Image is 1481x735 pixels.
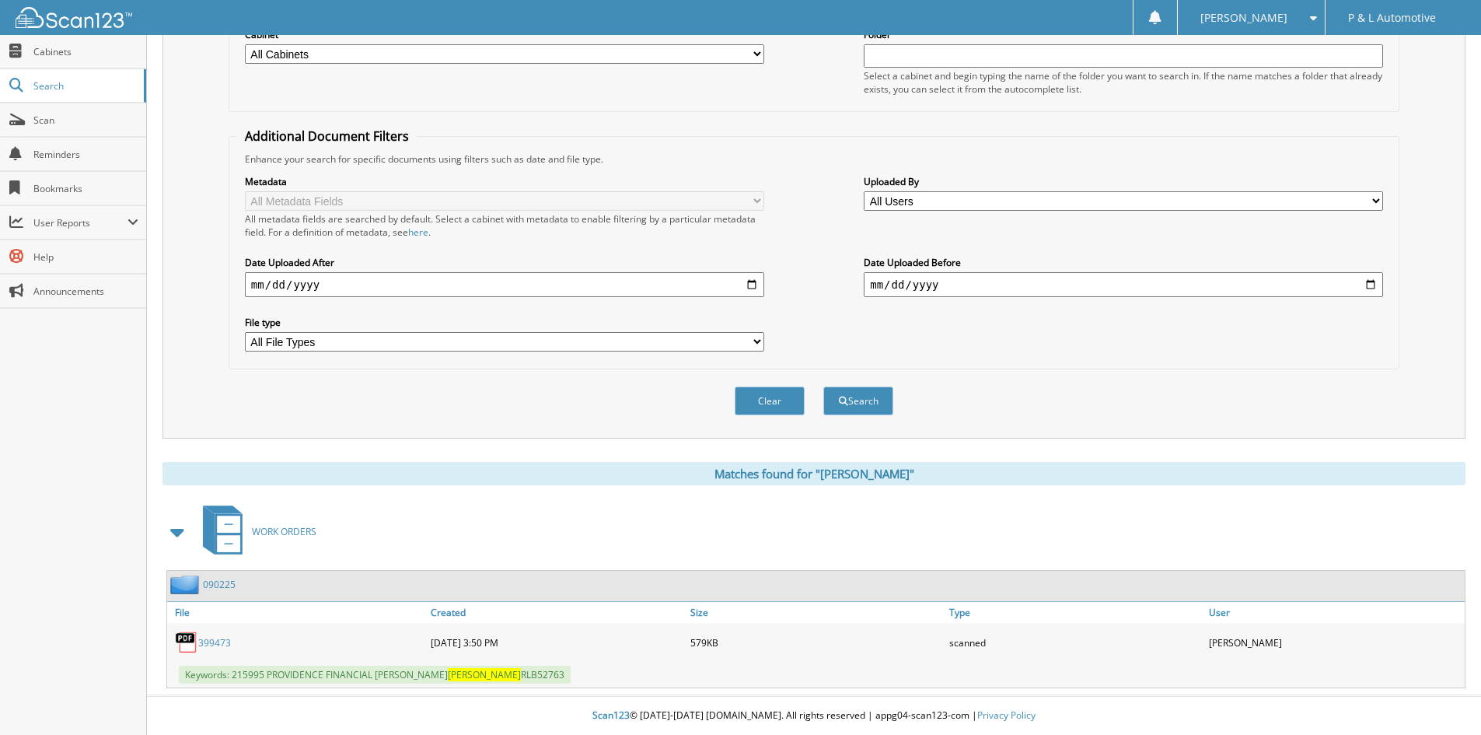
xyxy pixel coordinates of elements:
div: [DATE] 3:50 PM [427,627,686,658]
span: Search [33,79,136,93]
label: Uploaded By [864,175,1383,188]
div: © [DATE]-[DATE] [DOMAIN_NAME]. All rights reserved | appg04-scan123-com | [147,697,1481,735]
label: File type [245,316,764,329]
a: WORK ORDERS [194,501,316,562]
span: Bookmarks [33,182,138,195]
legend: Additional Document Filters [237,128,417,145]
span: P & L Automotive [1348,13,1436,23]
div: Select a cabinet and begin typing the name of the folder you want to search in. If the name match... [864,69,1383,96]
span: Keywords: 215995 PROVIDENCE FINANCIAL [PERSON_NAME] RLB52763 [179,666,571,684]
button: Search [823,387,893,415]
span: WORK ORDERS [252,525,316,538]
input: start [245,272,764,297]
a: Type [945,602,1205,623]
div: All metadata fields are searched by default. Select a cabinet with metadata to enable filtering b... [245,212,764,239]
div: [PERSON_NAME] [1205,627,1465,658]
div: Enhance your search for specific documents using filters such as date and file type. [237,152,1391,166]
label: Metadata [245,175,764,188]
span: [PERSON_NAME] [448,668,521,681]
img: PDF.png [175,631,198,654]
span: [PERSON_NAME] [1200,13,1287,23]
span: Reminders [33,148,138,161]
img: scan123-logo-white.svg [16,7,132,28]
a: Size [686,602,946,623]
a: File [167,602,427,623]
a: Privacy Policy [977,709,1036,722]
span: Help [33,250,138,264]
img: folder2.png [170,575,203,594]
a: here [408,226,428,239]
input: end [864,272,1383,297]
div: scanned [945,627,1205,658]
span: User Reports [33,216,127,229]
a: Created [427,602,686,623]
span: Announcements [33,285,138,298]
label: Date Uploaded After [245,256,764,269]
a: User [1205,602,1465,623]
span: Scan123 [592,709,630,722]
span: Scan [33,114,138,127]
div: Matches found for "[PERSON_NAME]" [162,462,1465,485]
label: Date Uploaded Before [864,256,1383,269]
div: 579KB [686,627,946,658]
iframe: Chat Widget [1403,660,1481,735]
a: 090225 [203,578,236,591]
a: 399473 [198,636,231,649]
button: Clear [735,387,805,415]
span: Cabinets [33,45,138,58]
